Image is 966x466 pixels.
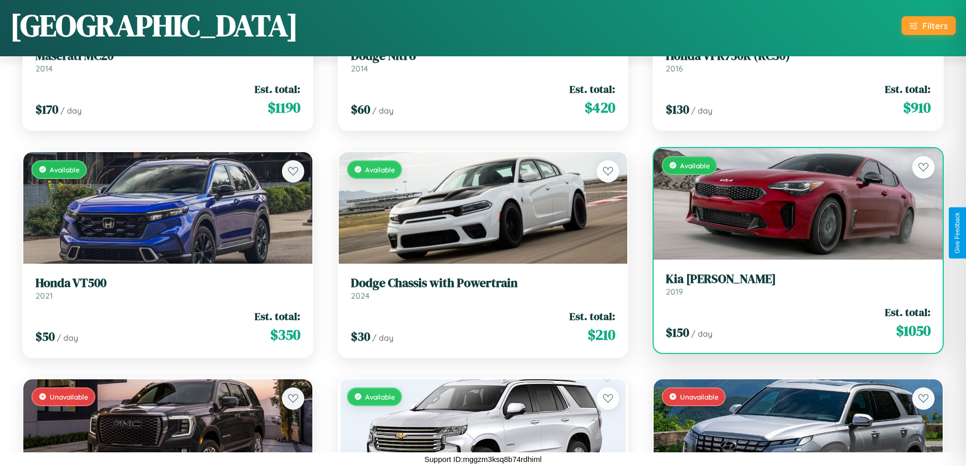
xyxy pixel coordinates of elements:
[35,49,300,63] h3: Maserati MC20
[255,82,300,96] span: Est. total:
[50,165,80,174] span: Available
[585,97,615,118] span: $ 420
[885,305,931,319] span: Est. total:
[351,63,368,74] span: 2014
[954,212,961,254] div: Give Feedback
[270,325,300,345] span: $ 350
[666,272,931,297] a: Kia [PERSON_NAME]2019
[35,101,58,118] span: $ 170
[666,49,931,74] a: Honda VFR750R (RC30)2016
[35,49,300,74] a: Maserati MC202014
[666,49,931,63] h3: Honda VFR750R (RC30)
[569,309,615,324] span: Est. total:
[60,105,82,116] span: / day
[351,49,616,63] h3: Dodge Nitro
[35,63,53,74] span: 2014
[57,333,78,343] span: / day
[666,63,683,74] span: 2016
[255,309,300,324] span: Est. total:
[351,101,370,118] span: $ 60
[666,272,931,286] h3: Kia [PERSON_NAME]
[268,97,300,118] span: $ 1190
[666,101,689,118] span: $ 130
[372,333,393,343] span: / day
[50,392,88,401] span: Unavailable
[35,276,300,291] h3: Honda VT500
[424,452,542,466] p: Support ID: mggzm3ksq8b74rdhiml
[680,161,710,170] span: Available
[365,165,395,174] span: Available
[691,105,712,116] span: / day
[351,276,616,291] h3: Dodge Chassis with Powertrain
[351,49,616,74] a: Dodge Nitro2014
[569,82,615,96] span: Est. total:
[691,329,712,339] span: / day
[885,82,931,96] span: Est. total:
[680,392,719,401] span: Unavailable
[372,105,393,116] span: / day
[365,392,395,401] span: Available
[35,291,53,301] span: 2021
[35,328,55,345] span: $ 50
[902,16,956,35] button: Filters
[922,20,948,31] div: Filters
[35,276,300,301] a: Honda VT5002021
[10,5,298,46] h1: [GEOGRAPHIC_DATA]
[896,320,931,341] span: $ 1050
[666,286,683,297] span: 2019
[351,328,370,345] span: $ 30
[351,291,370,301] span: 2024
[903,97,931,118] span: $ 910
[351,276,616,301] a: Dodge Chassis with Powertrain2024
[666,324,689,341] span: $ 150
[588,325,615,345] span: $ 210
